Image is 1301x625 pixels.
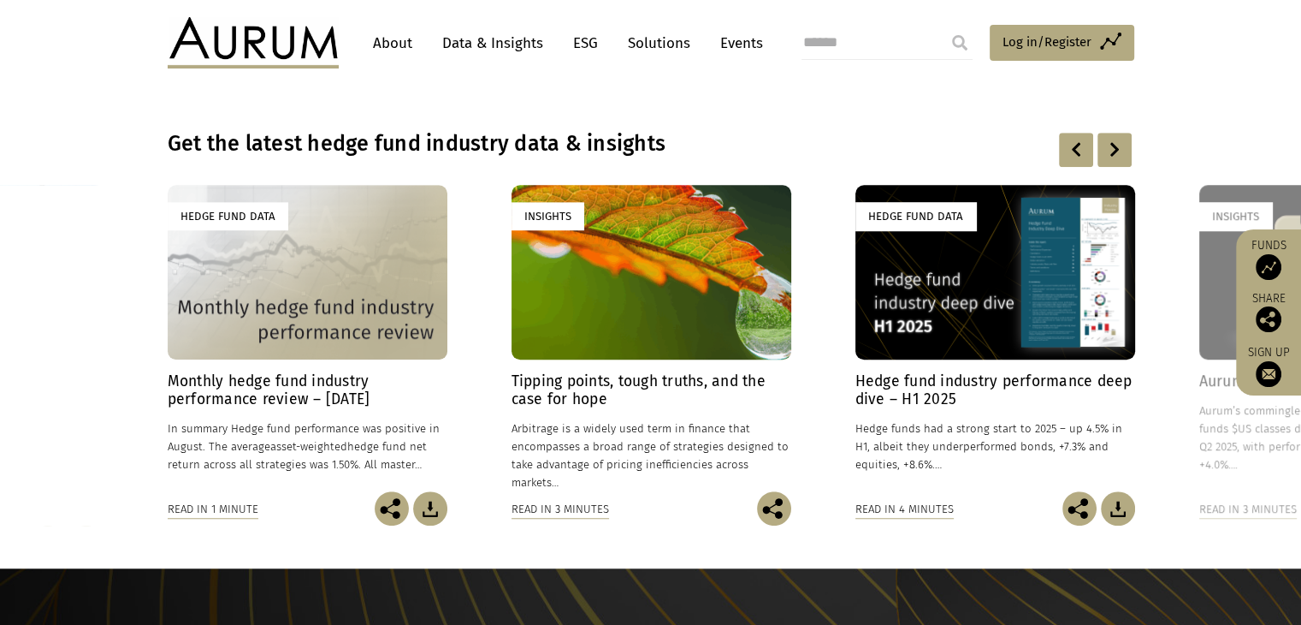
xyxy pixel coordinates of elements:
a: Events [712,27,763,59]
a: Insights Tipping points, tough truths, and the case for hope Arbitrage is a widely used term in f... [512,185,791,491]
p: Hedge funds had a strong start to 2025 – up 4.5% in H1, albeit they underperformed bonds, +7.3% a... [855,420,1135,473]
img: Share this post [757,491,791,526]
div: Insights [512,202,584,230]
div: Read in 1 minute [168,500,258,519]
div: Insights [1199,202,1272,230]
a: Funds [1245,238,1292,280]
img: Aurum [168,17,339,68]
a: Log in/Register [990,25,1134,61]
h4: Tipping points, tough truths, and the case for hope [512,372,791,408]
h3: Get the latest hedge fund industry data & insights [168,131,914,157]
div: Read in 3 minutes [1199,500,1297,519]
a: About [364,27,421,59]
a: Hedge Fund Data Hedge fund industry performance deep dive – H1 2025 Hedge funds had a strong star... [855,185,1135,491]
input: Submit [943,26,977,60]
a: Hedge Fund Data Monthly hedge fund industry performance review – [DATE] In summary Hedge fund per... [168,185,447,491]
h4: Hedge fund industry performance deep dive – H1 2025 [855,372,1135,408]
img: Download Article [413,491,447,526]
h4: Monthly hedge fund industry performance review – [DATE] [168,372,447,408]
img: Share this post [1062,491,1097,526]
div: Share [1245,293,1292,332]
img: Share this post [375,491,409,526]
a: Solutions [619,27,699,59]
div: Read in 4 minutes [855,500,954,519]
p: Arbitrage is a widely used term in finance that encompasses a broad range of strategies designed ... [512,420,791,492]
a: Data & Insights [434,27,552,59]
div: Read in 3 minutes [512,500,609,519]
span: asset-weighted [270,440,347,453]
div: Hedge Fund Data [168,202,288,230]
p: In summary Hedge fund performance was positive in August. The average hedge fund net return acros... [168,420,447,473]
img: Sign up to our newsletter [1256,361,1281,387]
a: ESG [565,27,606,59]
img: Access Funds [1256,254,1281,280]
span: Log in/Register [1002,32,1091,52]
a: Sign up [1245,345,1292,387]
img: Share this post [1256,307,1281,332]
div: Hedge Fund Data [855,202,976,230]
img: Download Article [1101,491,1135,526]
